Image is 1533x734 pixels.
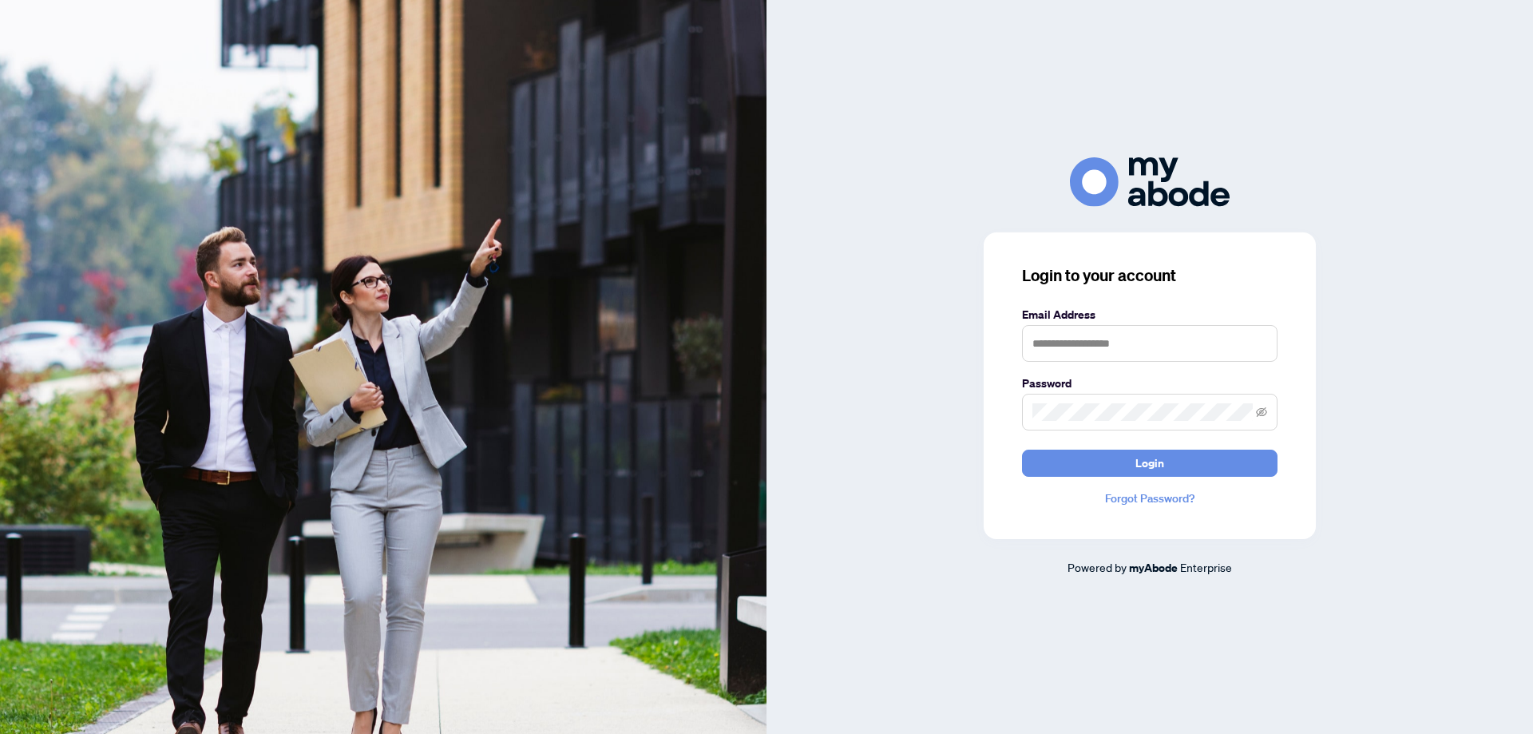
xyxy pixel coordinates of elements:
[1180,560,1232,574] span: Enterprise
[1022,375,1277,392] label: Password
[1022,450,1277,477] button: Login
[1022,264,1277,287] h3: Login to your account
[1129,559,1178,577] a: myAbode
[1022,306,1277,323] label: Email Address
[1256,407,1267,418] span: eye-invisible
[1068,560,1127,574] span: Powered by
[1022,490,1277,507] a: Forgot Password?
[1070,157,1230,206] img: ma-logo
[1135,450,1164,476] span: Login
